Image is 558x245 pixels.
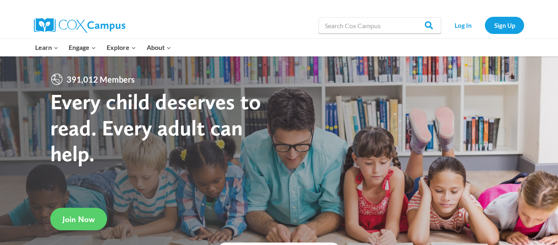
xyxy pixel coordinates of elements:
span: Learn [35,42,58,53]
a: Log In [445,17,481,34]
span: Engage [69,42,96,53]
span: Join Now [62,214,95,224]
input: Search Cox Campus [319,17,441,34]
span: Explore [107,42,136,53]
img: Cox Campus [34,18,125,33]
a: Sign Up [485,17,524,34]
nav: Primary Navigation [30,39,176,56]
span: 391,012 Members [63,73,138,86]
nav: Secondary Navigation [445,17,524,34]
a: Join Now [50,208,107,230]
strong: Every child deserves to read. Every adult can help. [50,88,261,166]
span: About [147,42,171,53]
